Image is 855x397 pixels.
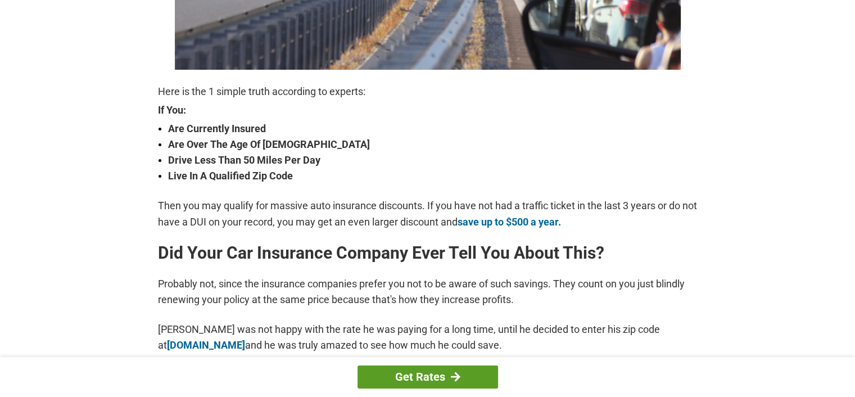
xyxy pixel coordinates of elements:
h2: Did Your Car Insurance Company Ever Tell You About This? [158,244,698,262]
strong: Live In A Qualified Zip Code [168,168,698,184]
a: save up to $500 a year. [458,216,561,228]
p: Then you may qualify for massive auto insurance discounts. If you have not had a traffic ticket i... [158,198,698,229]
a: [DOMAIN_NAME] [167,339,245,351]
p: Here is the 1 simple truth according to experts: [158,84,698,100]
strong: Are Currently Insured [168,121,698,137]
strong: If You: [158,105,698,115]
strong: Are Over The Age Of [DEMOGRAPHIC_DATA] [168,137,698,152]
p: Probably not, since the insurance companies prefer you not to be aware of such savings. They coun... [158,276,698,308]
a: Get Rates [358,366,498,389]
strong: Drive Less Than 50 Miles Per Day [168,152,698,168]
p: [PERSON_NAME] was not happy with the rate he was paying for a long time, until he decided to ente... [158,322,698,353]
